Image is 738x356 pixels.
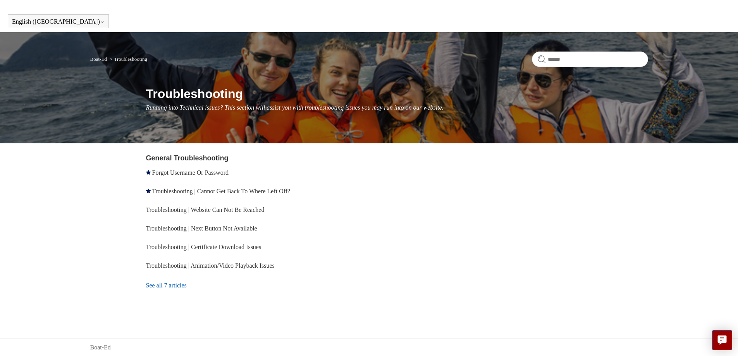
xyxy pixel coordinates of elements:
[712,330,732,350] button: Live chat
[152,169,229,176] a: Forgot Username Or Password
[90,56,107,62] a: Boat-Ed
[146,275,372,296] a: See all 7 articles
[90,343,111,352] a: Boat-Ed
[146,84,648,103] h1: Troubleshooting
[146,170,151,175] svg: Promoted article
[146,103,648,112] p: Running into Technical issues? This section will assist you with troubleshooting issues you may r...
[152,188,290,194] a: Troubleshooting | Cannot Get Back To Where Left Off?
[90,56,108,62] li: Boat-Ed
[146,244,261,250] a: Troubleshooting | Certificate Download Issues
[146,154,229,162] a: General Troubleshooting
[108,56,147,62] li: Troubleshooting
[12,18,105,25] button: English ([GEOGRAPHIC_DATA])
[146,206,265,213] a: Troubleshooting | Website Can Not Be Reached
[146,225,257,232] a: Troubleshooting | Next Button Not Available
[532,52,648,67] input: Search
[146,262,275,269] a: Troubleshooting | Animation/Video Playback Issues
[146,189,151,193] svg: Promoted article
